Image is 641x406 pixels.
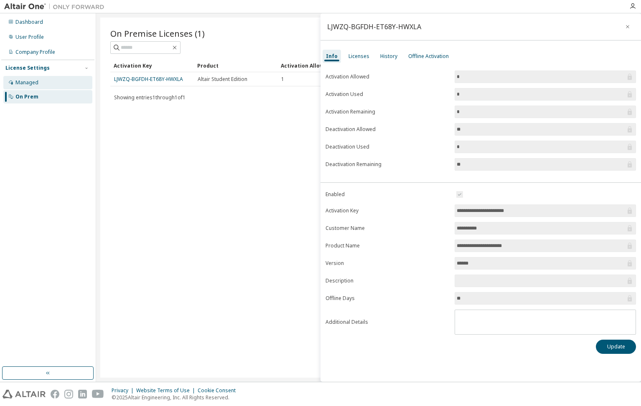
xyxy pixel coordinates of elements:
[110,28,205,39] span: On Premise Licenses (1)
[114,59,191,72] div: Activation Key
[197,59,274,72] div: Product
[326,207,450,214] label: Activation Key
[4,3,109,11] img: Altair One
[51,390,59,398] img: facebook.svg
[326,91,450,98] label: Activation Used
[64,390,73,398] img: instagram.svg
[326,53,338,60] div: Info
[326,260,450,267] label: Version
[112,394,241,401] p: © 2025 Altair Engineering, Inc. All Rights Reserved.
[326,277,450,284] label: Description
[198,76,247,83] span: Altair Student Edition
[281,59,358,72] div: Activation Allowed
[198,387,241,394] div: Cookie Consent
[408,53,449,60] div: Offline Activation
[15,19,43,25] div: Dashboard
[5,65,50,71] div: License Settings
[114,76,183,83] a: LJWZQ-BGFDH-ET68Y-HWXLA
[15,93,38,100] div: On Prem
[112,387,136,394] div: Privacy
[326,73,450,80] label: Activation Allowed
[326,191,450,198] label: Enabled
[114,94,186,101] span: Showing entries 1 through 1 of 1
[326,144,450,150] label: Deactivation Used
[15,34,44,40] div: User Profile
[15,79,38,86] div: Managed
[136,387,198,394] div: Website Terms of Use
[326,319,450,325] label: Additional Details
[596,340,636,354] button: Update
[326,108,450,115] label: Activation Remaining
[78,390,87,398] img: linkedin.svg
[348,53,369,60] div: Licenses
[326,126,450,133] label: Deactivation Allowed
[380,53,397,60] div: History
[3,390,46,398] img: altair_logo.svg
[326,225,450,232] label: Customer Name
[15,49,55,55] div: Company Profile
[327,23,421,30] div: LJWZQ-BGFDH-ET68Y-HWXLA
[326,295,450,302] label: Offline Days
[281,76,284,83] span: 1
[326,242,450,249] label: Product Name
[92,390,104,398] img: youtube.svg
[326,161,450,168] label: Deactivation Remaining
